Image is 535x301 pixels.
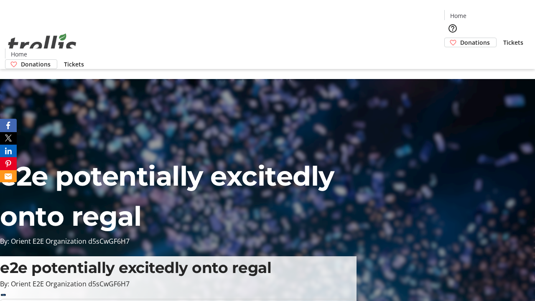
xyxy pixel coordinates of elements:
[57,60,91,69] a: Tickets
[21,60,51,69] span: Donations
[444,47,461,64] button: Cart
[497,38,530,47] a: Tickets
[11,50,27,59] span: Home
[444,20,461,37] button: Help
[5,50,32,59] a: Home
[445,11,471,20] a: Home
[5,59,57,69] a: Donations
[444,38,497,47] a: Donations
[450,11,466,20] span: Home
[5,24,79,66] img: Orient E2E Organization d5sCwGF6H7's Logo
[503,38,523,47] span: Tickets
[460,38,490,47] span: Donations
[64,60,84,69] span: Tickets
